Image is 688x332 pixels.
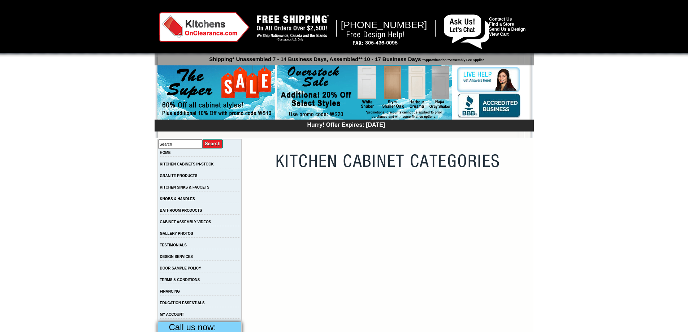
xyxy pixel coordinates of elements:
a: Find a Store [489,22,514,27]
p: Shipping* Unassembled 7 - 14 Business Days, Assembled** 10 - 17 Business Days [158,53,534,62]
a: Contact Us [489,17,512,22]
span: [PHONE_NUMBER] [341,20,427,30]
img: Kitchens on Clearance Logo [159,12,250,42]
a: FINANCING [160,289,180,293]
a: KITCHEN CABINETS IN-STOCK [160,162,214,166]
a: CABINET ASSEMBLY VIDEOS [160,220,211,224]
a: BATHROOM PRODUCTS [160,208,202,212]
a: DOOR SAMPLE POLICY [160,266,201,270]
input: Submit [203,139,223,149]
a: Send Us a Design [489,27,525,32]
a: TERMS & CONDITIONS [160,278,200,282]
a: DESIGN SERVICES [160,255,193,259]
a: KNOBS & HANDLES [160,197,195,201]
a: TESTIMONIALS [160,243,187,247]
a: GALLERY PHOTOS [160,232,193,236]
a: View Cart [489,32,509,37]
span: *Approximation **Assembly Fee Applies [421,56,485,62]
a: HOME [160,151,171,155]
span: Call us now: [169,322,216,332]
a: GRANITE PRODUCTS [160,174,198,178]
a: KITCHEN SINKS & FAUCETS [160,185,209,189]
a: EDUCATION ESSENTIALS [160,301,205,305]
a: MY ACCOUNT [160,312,184,316]
div: Hurry! Offer Expires: [DATE] [158,121,534,128]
